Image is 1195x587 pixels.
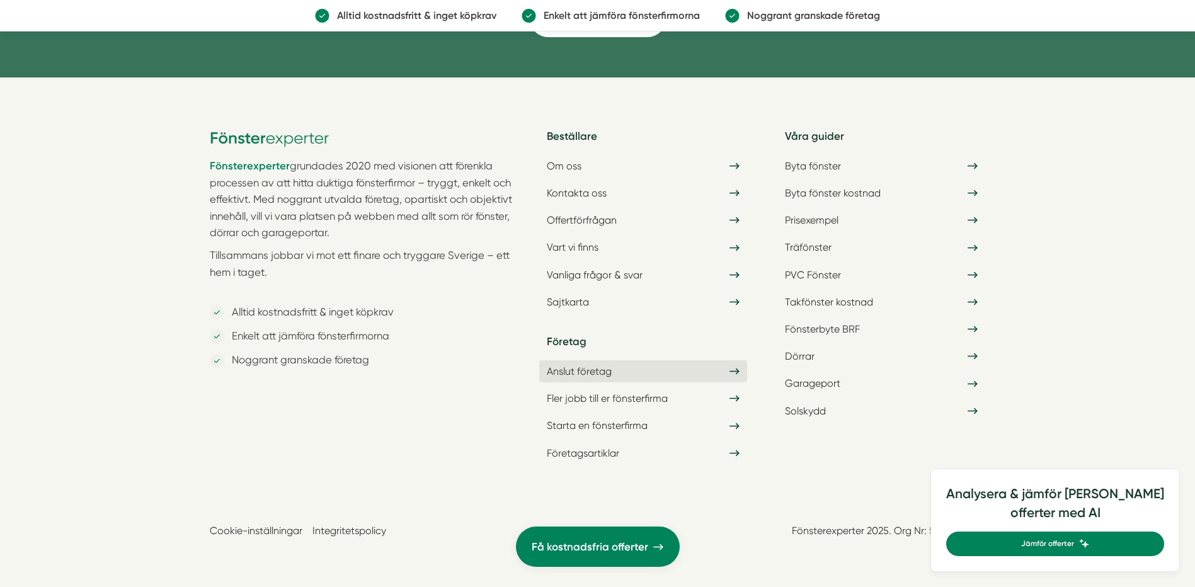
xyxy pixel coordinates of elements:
a: Fönsterbyte BRF [777,318,985,340]
a: Kontakta oss [539,182,747,204]
a: Om oss [539,155,747,177]
h5: Företag [539,318,747,360]
a: Vanliga frågor & svar [539,264,747,286]
p: Alltid kostnadsfritt & inget köpkrav [329,8,496,23]
a: Jämför offerter [946,532,1164,556]
p: Enkelt att jämföra fönsterfirmorna [224,328,389,345]
a: Fler jobb till er fönsterfirma [539,387,747,409]
a: Fönsterexperter 2025. Org Nr: 559252-5512 [792,525,986,537]
a: Träfönster [777,236,985,258]
a: Företagsartiklar [539,442,747,464]
a: Byta fönster [777,155,985,177]
p: grundades 2020 med visionen att förenkla processen av att hitta duktiga fönsterfirmor – tryggt, e... [210,157,524,241]
a: Få kostnadsfria offerter [516,527,680,567]
a: Sajtkarta [539,291,747,313]
span: Få kostnadsfria offerter [532,539,648,556]
a: Byta fönster kostnad [777,182,985,204]
h4: Analysera & jämför [PERSON_NAME] offerter med AI [946,484,1164,532]
a: Vart vi finns [539,236,747,258]
a: Fönsterexperter [210,160,290,172]
a: Integritetspolicy [312,525,386,537]
a: Offertförfrågan [539,209,747,231]
a: Anslut företag [539,360,747,382]
p: Noggrant granskade företag [740,8,880,23]
a: Garageport [777,372,985,394]
a: Solskydd [777,400,985,422]
a: PVC Fönster [777,264,985,286]
h5: Våra guider [777,128,985,155]
p: Tillsammans jobbar vi mot ett finare och tryggare Sverige – ett hem i taget. [210,248,524,297]
span: Jämför offerter [1021,538,1074,550]
a: Cookie-inställningar [210,525,302,537]
h5: Beställare [539,128,747,155]
p: Enkelt att jämföra fönsterfirmorna [536,8,700,23]
p: Noggrant granskade företag [224,352,369,368]
a: Starta en fönsterfirma [539,414,747,436]
p: Alltid kostnadsfritt & inget köpkrav [224,304,394,321]
img: Fönsterexperter [210,128,329,148]
a: Takfönster kostnad [777,291,985,313]
a: Prisexempel [777,209,985,231]
strong: Fönsterexperter [210,159,290,172]
a: Dörrar [777,345,985,367]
